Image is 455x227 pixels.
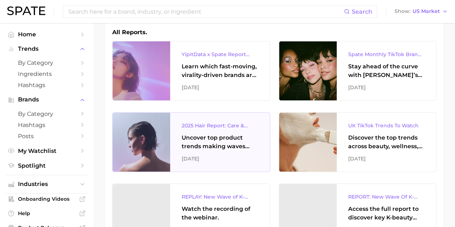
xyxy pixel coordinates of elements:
a: Ingredients [6,68,88,80]
span: Ingredients [18,71,76,77]
img: SPATE [7,6,45,15]
h1: All Reports. [112,28,147,37]
span: US Market [413,9,440,13]
button: Brands [6,94,88,105]
div: Watch the recording of the webinar. [182,205,258,222]
span: Trends [18,46,76,52]
span: Brands [18,96,76,103]
span: Show [395,9,410,13]
span: Onboarding Videos [18,196,76,202]
span: My Watchlist [18,147,76,154]
span: Posts [18,133,76,140]
div: UK TikTok Trends To Watch [348,121,425,130]
button: ShowUS Market [393,7,450,16]
a: YipitData x Spate Report Virality-Driven Brands Are Taking a Slice of the Beauty PieLearn which f... [112,41,270,101]
button: Industries [6,179,88,190]
a: Help [6,208,88,219]
a: Spotlight [6,160,88,171]
span: by Category [18,110,76,117]
span: Home [18,31,76,38]
input: Search here for a brand, industry, or ingredient [68,5,344,18]
div: 2025 Hair Report: Care & Styling Products [182,121,258,130]
a: Hashtags [6,119,88,131]
a: Spate Monthly TikTok Brands TrackerStay ahead of the curve with [PERSON_NAME]’s latest monthly tr... [279,41,437,101]
a: by Category [6,108,88,119]
a: by Category [6,57,88,68]
a: Posts [6,131,88,142]
div: Uncover top product trends making waves across platforms — along with key insights into benefits,... [182,133,258,151]
button: Trends [6,44,88,54]
div: [DATE] [348,154,425,163]
a: Hashtags [6,80,88,91]
span: Spotlight [18,162,76,169]
a: UK TikTok Trends To WatchDiscover the top trends across beauty, wellness, and personal care on Ti... [279,112,437,172]
span: Search [352,8,372,15]
div: [DATE] [348,83,425,92]
div: Learn which fast-moving, virality-driven brands are leading the pack, the risks of viral growth, ... [182,62,258,80]
div: YipitData x Spate Report Virality-Driven Brands Are Taking a Slice of the Beauty Pie [182,50,258,59]
div: Access the full report to discover key K-beauty trends influencing [DATE] beauty market [348,205,425,222]
div: Stay ahead of the curve with [PERSON_NAME]’s latest monthly tracker, spotlighting the fastest-gro... [348,62,425,80]
div: [DATE] [182,154,258,163]
span: Hashtags [18,82,76,88]
div: REPORT: New Wave Of K-Beauty: [GEOGRAPHIC_DATA]’s Trending Innovations In Skincare & Color Cosmetics [348,192,425,201]
span: by Category [18,59,76,66]
div: [DATE] [182,83,258,92]
a: Home [6,29,88,40]
div: REPLAY: New Wave of K-Beauty [182,192,258,201]
a: Onboarding Videos [6,194,88,204]
a: 2025 Hair Report: Care & Styling ProductsUncover top product trends making waves across platforms... [112,112,270,172]
div: Spate Monthly TikTok Brands Tracker [348,50,425,59]
div: Discover the top trends across beauty, wellness, and personal care on TikTok [GEOGRAPHIC_DATA]. [348,133,425,151]
a: My Watchlist [6,145,88,156]
span: Help [18,210,76,217]
span: Hashtags [18,122,76,128]
span: Industries [18,181,76,187]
